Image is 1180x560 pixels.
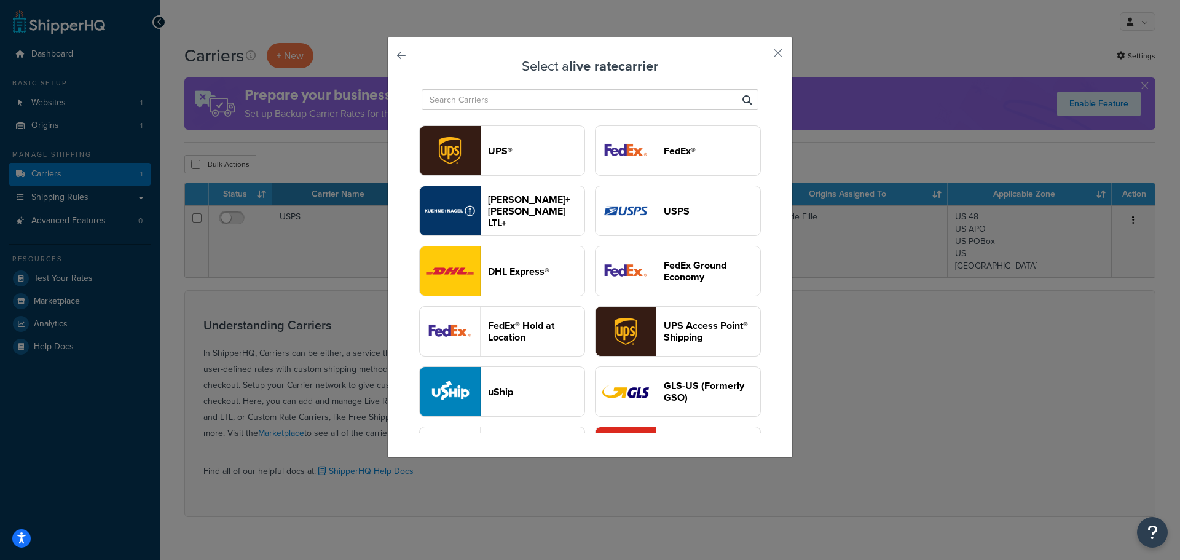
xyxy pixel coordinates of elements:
[596,246,656,296] img: smartPost logo
[596,367,656,416] img: gso logo
[419,427,585,477] button: abfFreight logo
[596,307,656,356] img: accessPoint logo
[420,126,480,175] img: ups logo
[488,194,584,229] header: [PERSON_NAME]+[PERSON_NAME] LTL+
[419,186,585,236] button: reTransFreight logo[PERSON_NAME]+[PERSON_NAME] LTL+
[420,427,480,476] img: abfFreight logo
[664,145,760,157] header: FedEx®
[595,427,761,477] button: fastwayv2 logo
[664,205,760,217] header: USPS
[595,246,761,296] button: smartPost logoFedEx Ground Economy
[420,246,480,296] img: dhl logo
[664,380,760,403] header: GLS-US (Formerly GSO)
[664,320,760,343] header: UPS Access Point® Shipping
[488,266,584,277] header: DHL Express®
[595,306,761,357] button: accessPoint logoUPS Access Point® Shipping
[596,186,656,235] img: usps logo
[419,366,585,417] button: uShip logouShip
[420,307,480,356] img: fedExLocation logo
[596,126,656,175] img: fedEx logo
[419,246,585,296] button: dhl logoDHL Express®
[595,366,761,417] button: gso logoGLS-US (Formerly GSO)
[569,56,658,76] strong: live rate carrier
[419,59,761,74] h3: Select a
[488,386,584,398] header: uShip
[488,145,584,157] header: UPS®
[420,186,480,235] img: reTransFreight logo
[595,125,761,176] button: fedEx logoFedEx®
[419,125,585,176] button: ups logoUPS®
[664,259,760,283] header: FedEx Ground Economy
[1137,517,1168,548] button: Open Resource Center
[595,186,761,236] button: usps logoUSPS
[419,306,585,357] button: fedExLocation logoFedEx® Hold at Location
[596,427,656,476] img: fastwayv2 logo
[488,320,584,343] header: FedEx® Hold at Location
[422,89,758,110] input: Search Carriers
[420,367,480,416] img: uShip logo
